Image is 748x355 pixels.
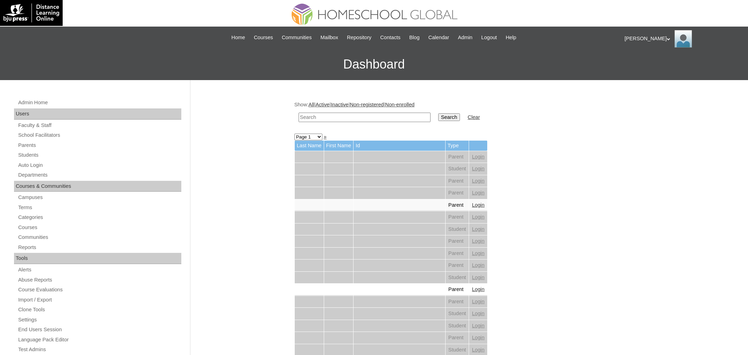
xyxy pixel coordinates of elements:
[254,34,273,42] span: Courses
[472,311,484,316] a: Login
[354,141,445,151] td: Id
[446,211,469,223] td: Parent
[472,323,484,328] a: Login
[425,34,453,42] a: Calendar
[18,335,181,344] a: Language Pack Editor
[472,262,484,268] a: Login
[14,181,181,192] div: Courses & Communities
[446,141,469,151] td: Type
[350,102,384,107] a: Non-registered
[324,141,354,151] td: First Name
[472,226,484,232] a: Login
[472,275,484,280] a: Login
[472,178,484,184] a: Login
[331,102,349,107] a: Inactive
[18,151,181,159] a: Students
[472,238,484,244] a: Login
[18,223,181,232] a: Courses
[472,299,484,304] a: Login
[446,284,469,296] td: Parent
[14,253,181,264] div: Tools
[624,30,741,48] div: [PERSON_NAME]
[317,34,342,42] a: Mailbox
[18,305,181,314] a: Clone Tools
[380,34,400,42] span: Contacts
[282,34,312,42] span: Communities
[18,131,181,140] a: School Facilitators
[409,34,419,42] span: Blog
[18,171,181,179] a: Departments
[428,34,449,42] span: Calendar
[438,113,460,121] input: Search
[18,193,181,202] a: Campuses
[674,30,692,48] img: Ariane Ebuen
[228,34,249,42] a: Home
[343,34,375,42] a: Repository
[295,141,324,151] td: Last Name
[472,202,484,208] a: Login
[385,102,414,107] a: Non-enrolled
[18,285,181,294] a: Course Evaluations
[458,34,473,42] span: Admin
[18,325,181,334] a: End Users Session
[472,166,484,171] a: Login
[321,34,338,42] span: Mailbox
[18,265,181,274] a: Alerts
[446,151,469,163] td: Parent
[446,320,469,332] td: Student
[18,296,181,304] a: Import / Export
[478,34,501,42] a: Logout
[472,347,484,353] a: Login
[18,243,181,252] a: Reports
[472,154,484,159] a: Login
[18,141,181,150] a: Parents
[377,34,404,42] a: Contacts
[231,34,245,42] span: Home
[472,286,484,292] a: Login
[506,34,516,42] span: Help
[4,3,59,22] img: logo-white.png
[294,101,641,126] div: Show: | | | |
[446,308,469,320] td: Student
[472,335,484,340] a: Login
[446,260,469,271] td: Parent
[446,163,469,175] td: Student
[18,98,181,107] a: Admin Home
[446,175,469,187] td: Parent
[446,235,469,247] td: Parent
[472,190,484,196] a: Login
[324,134,327,140] a: »
[18,345,181,354] a: Test Admins
[472,250,484,256] a: Login
[18,121,181,130] a: Faculty & Staff
[446,296,469,308] td: Parent
[446,248,469,260] td: Parent
[481,34,497,42] span: Logout
[446,332,469,344] td: Parent
[250,34,277,42] a: Courses
[454,34,476,42] a: Admin
[406,34,423,42] a: Blog
[472,214,484,220] a: Login
[4,49,744,80] h3: Dashboard
[308,102,314,107] a: All
[502,34,520,42] a: Help
[18,213,181,222] a: Categories
[18,276,181,284] a: Abuse Reports
[446,199,469,211] td: Parent
[446,223,469,235] td: Student
[446,272,469,284] td: Student
[315,102,329,107] a: Active
[468,114,480,120] a: Clear
[18,161,181,170] a: Auto Login
[18,233,181,242] a: Communities
[347,34,371,42] span: Repository
[18,315,181,324] a: Settings
[278,34,315,42] a: Communities
[446,187,469,199] td: Parent
[18,203,181,212] a: Terms
[14,108,181,120] div: Users
[299,113,431,122] input: Search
